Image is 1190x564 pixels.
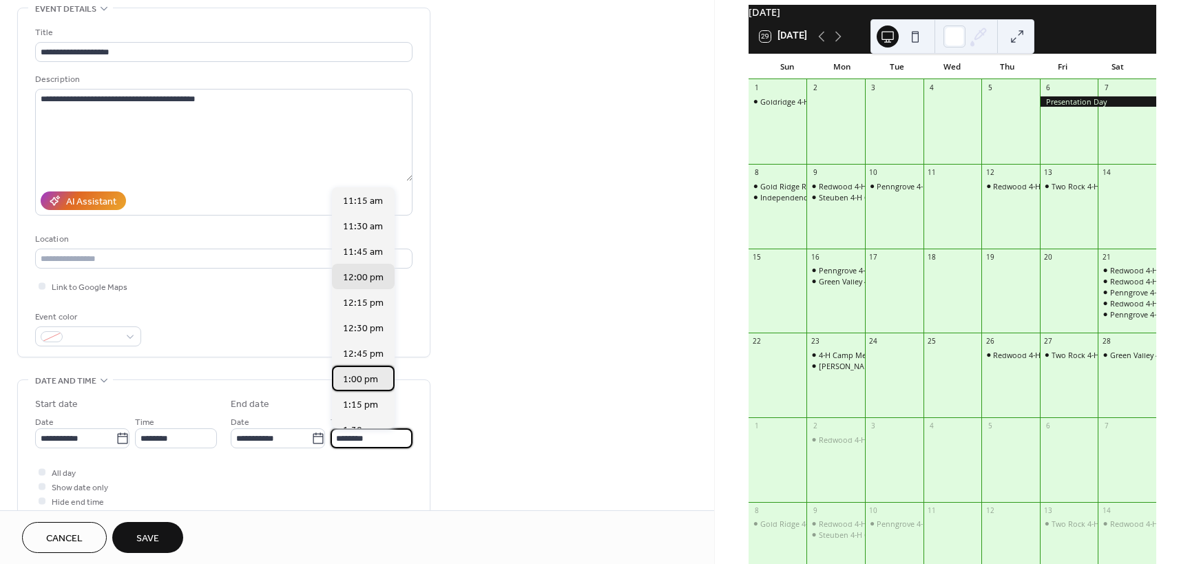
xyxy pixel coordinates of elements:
div: Thu [980,54,1035,80]
div: 23 [811,337,820,346]
span: 12:15 pm [343,296,384,311]
div: Penngrove 4-H Cooking [1098,287,1156,297]
span: Hide end time [52,495,104,510]
div: 28 [1102,337,1111,346]
div: Redwood 4-H Baking [1098,265,1156,275]
div: Penngrove 4-H Club Meeting [865,519,923,529]
div: 26 [985,337,995,346]
div: Two Rock 4-H Sewing [1040,350,1098,360]
div: 18 [927,252,937,262]
div: 16 [811,252,820,262]
div: 3 [868,421,878,430]
div: 2 [811,83,820,93]
div: Sat [1090,54,1145,80]
div: Wed [925,54,980,80]
div: 11 [927,505,937,515]
button: AI Assistant [41,191,126,210]
div: [DATE] [749,5,1156,20]
div: Gold Ridge Rabbits [760,181,828,191]
div: Steuben 4-H Club Meeting [806,192,865,202]
div: 1 [752,421,762,430]
div: Redwood 4-H Beef [1110,276,1176,286]
span: Date [35,415,54,430]
div: 13 [1043,167,1053,177]
div: Description [35,72,410,87]
div: Two Rock 4-H Sewing [1052,181,1126,191]
div: Two Rock 4-H Sewing [1052,519,1126,529]
span: Show date only [52,481,108,495]
div: Redwood 4-H Poultry [819,435,894,445]
div: Redwood 4-H Club Meeting [806,181,865,191]
div: Steuben 4-H Club Meeting [819,192,912,202]
div: Fri [1035,54,1090,80]
div: Sun [760,54,815,80]
div: Event color [35,310,138,324]
button: Save [112,522,183,553]
span: Time [135,415,154,430]
div: 7 [1102,421,1111,430]
span: Link to Google Maps [52,280,127,295]
div: Redwood 4-H Club Meeting [819,519,916,529]
div: Penngrove 4-H Club Meeting [877,519,978,529]
div: 4 [927,83,937,93]
div: 4 [927,421,937,430]
span: 1:15 pm [343,398,378,412]
span: All day [52,466,76,481]
div: Gold Ridge 4-H Rabbits [749,519,807,529]
div: 13 [1043,505,1053,515]
button: 29[DATE] [755,28,812,45]
span: Cancel [46,532,83,546]
div: Two Rock 4-H Sewing [1040,519,1098,529]
div: Redwood 4-H Baking [1110,519,1184,529]
span: 1:00 pm [343,373,378,387]
div: Redwood 4-H Poultry [981,181,1040,191]
div: Two Rock 4-H Sewing [1052,350,1126,360]
div: 8 [752,505,762,515]
div: 10 [868,505,878,515]
div: 22 [752,337,762,346]
div: 6 [1043,83,1053,93]
span: 11:15 am [343,194,383,209]
div: Redwood 4-H Baking [1098,519,1156,529]
div: Canfield 4-H Sheep [806,361,865,371]
span: 12:00 pm [343,271,384,285]
div: 15 [752,252,762,262]
button: Cancel [22,522,107,553]
div: 5 [985,83,995,93]
div: Redwood 4-H Poultry [993,181,1068,191]
div: 3 [868,83,878,93]
div: 2 [811,421,820,430]
div: 20 [1043,252,1053,262]
div: End date [231,397,269,412]
div: 14 [1102,505,1111,515]
span: 11:45 am [343,245,383,260]
span: Save [136,532,159,546]
div: 12 [985,167,995,177]
span: Time [331,415,350,430]
div: 27 [1043,337,1053,346]
div: 6 [1043,421,1053,430]
span: 12:45 pm [343,347,384,362]
div: 17 [868,252,878,262]
div: Redwood 4-H Crafts [1098,298,1156,309]
div: Penngrove 4-H Club Meeting [865,181,923,191]
div: Redwood 4-H Poultry [806,435,865,445]
div: Green Valley 4-H Food Preservation, Baking & Arts & Crafts [1098,350,1156,360]
div: Redwood 4-H Club Meeting [819,181,916,191]
div: 19 [985,252,995,262]
div: [PERSON_NAME] 4-H Sheep [819,361,916,371]
span: Event details [35,2,96,17]
div: Tue [870,54,925,80]
div: Redwood 4-H Rabbit & Cavy [981,350,1040,360]
span: Date and time [35,374,96,388]
div: Penngrove 4-H Arts & Crafts [1098,309,1156,320]
div: 10 [868,167,878,177]
div: Gold Ridge Rabbits [749,181,807,191]
div: Goldridge 4-H Gift Making Project [749,96,807,107]
div: 4-H Camp Meeting [806,350,865,360]
div: 11 [927,167,937,177]
span: 11:30 am [343,220,383,234]
div: 9 [811,505,820,515]
span: 12:30 pm [343,322,384,336]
